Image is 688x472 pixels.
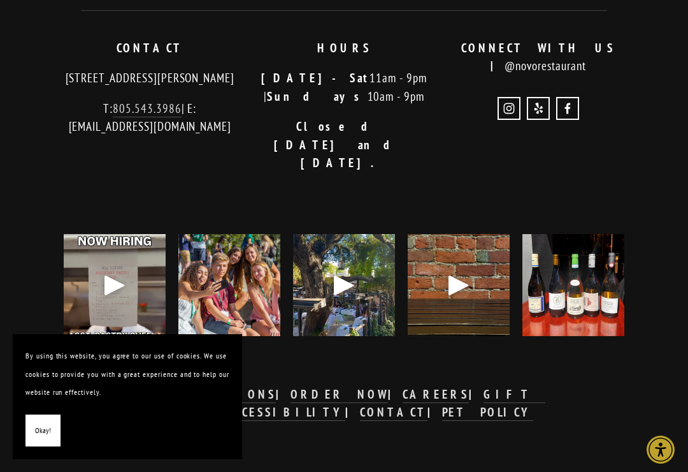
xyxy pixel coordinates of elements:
[556,97,579,120] a: Novo Restaurant and Lounge
[178,234,280,336] img: Welcome back, Mustangs! 🐎 WOW Week is here and we&rsquo;re excited to kick off the school year wi...
[267,89,368,104] strong: Sundays
[388,387,403,402] strong: |
[117,40,184,55] strong: CONTACT
[258,69,431,105] p: 11am - 9pm | 10am - 9pm
[276,387,290,402] strong: |
[113,101,181,117] a: 805.543.3986
[35,422,51,440] span: Okay!
[442,404,534,420] strong: PET POLICY
[427,404,442,420] strong: |
[527,97,550,120] a: Yelp
[25,415,61,447] button: Okay!
[345,404,360,420] strong: |
[403,387,469,402] strong: CAREERS
[274,119,428,170] strong: Closed [DATE] and [DATE].
[290,387,389,402] strong: ORDER NOW
[443,270,474,300] div: Play
[647,436,675,464] div: Accessibility Menu
[498,97,520,120] a: Instagram
[222,404,345,421] a: ACCESSIBILITY
[442,404,534,421] a: PET POLICY
[64,100,236,136] p: T: | E: [EMAIL_ADDRESS][DOMAIN_NAME]
[222,404,345,420] strong: ACCESSIBILITY
[329,270,359,300] div: Play
[469,387,484,402] strong: |
[461,40,629,74] strong: CONNECT WITH US |
[360,404,427,421] a: CONTACT
[64,69,236,87] p: [STREET_ADDRESS][PERSON_NAME]
[99,270,130,300] div: Play
[13,334,242,459] section: Cookie banner
[522,234,624,336] img: Our wine list just got a refresh! Come discover the newest pours waiting for your glass 🍷: &bull;...
[403,387,469,403] a: CAREERS
[261,70,370,85] strong: [DATE]-Sat
[290,387,389,403] a: ORDER NOW
[25,347,229,402] p: By using this website, you agree to our use of cookies. We use cookies to provide you with a grea...
[317,40,371,55] strong: HOURS
[452,39,624,75] p: @novorestaurant
[360,404,427,420] strong: CONTACT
